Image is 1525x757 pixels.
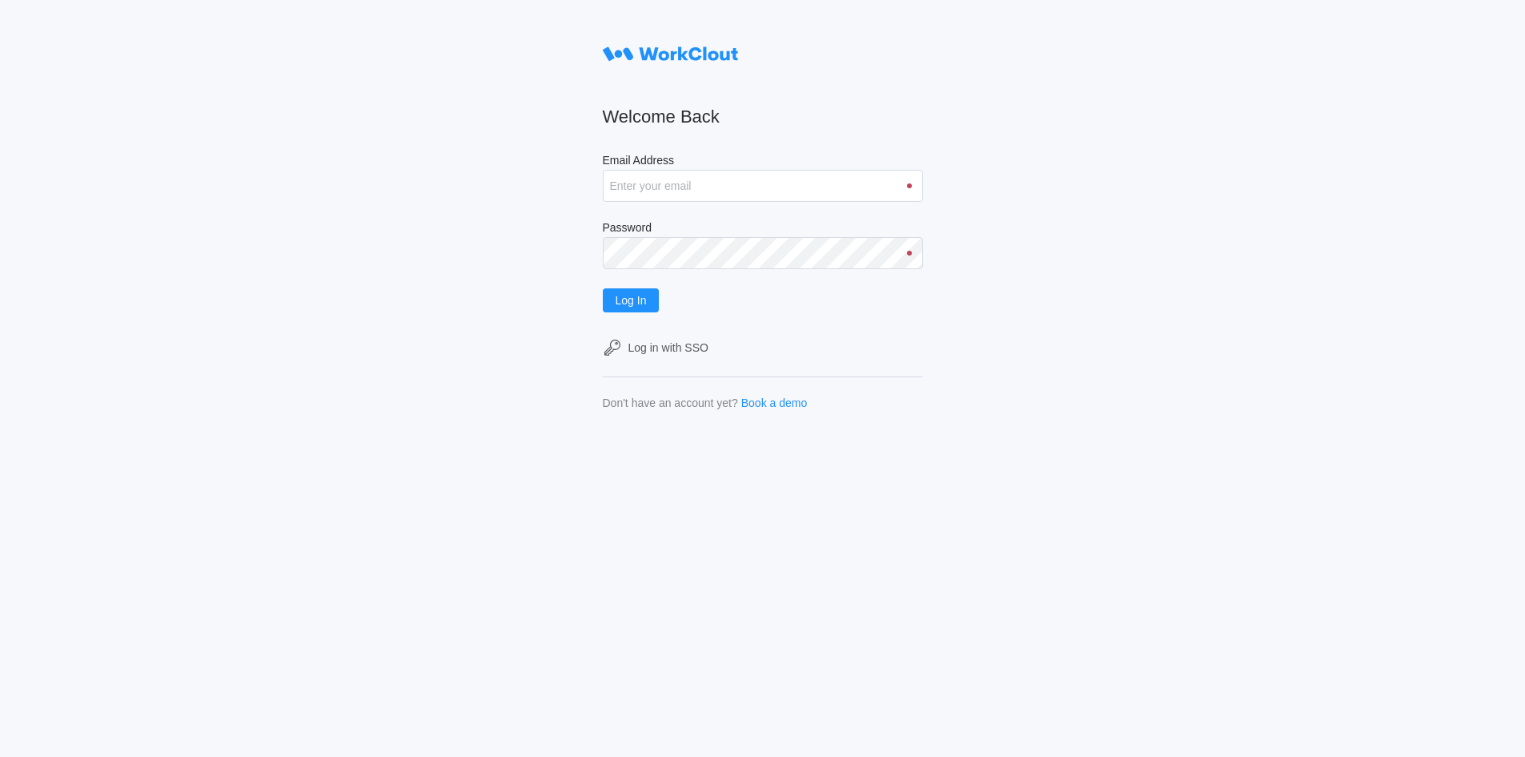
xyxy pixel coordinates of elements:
button: Log In [603,288,660,312]
div: Don't have an account yet? [603,397,738,409]
label: Email Address [603,154,923,170]
label: Password [603,221,923,237]
a: Book a demo [741,397,808,409]
input: Enter your email [603,170,923,202]
span: Log In [616,295,647,306]
a: Log in with SSO [603,338,923,357]
div: Log in with SSO [628,341,708,354]
h2: Welcome Back [603,106,923,128]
